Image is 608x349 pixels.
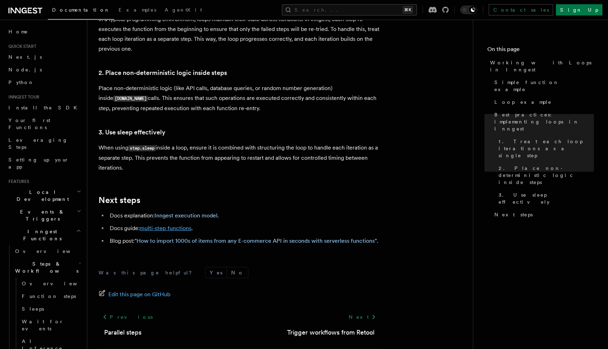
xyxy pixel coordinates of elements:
a: 2. Place non-deterministic logic inside steps [496,162,594,189]
a: Python [6,76,83,89]
p: When using inside a loop, ensure it is combined with structuring the loop to handle each iteratio... [99,143,380,173]
a: Next steps [492,208,594,221]
a: AgentKit [160,2,206,19]
a: Install the SDK [6,101,83,114]
span: Local Development [6,189,77,203]
a: Setting up your app [6,153,83,173]
a: Working with Loops in Inngest [487,56,594,76]
a: Sign Up [556,4,602,15]
a: Examples [114,2,160,19]
span: Next.js [8,54,42,60]
a: Parallel steps [104,328,141,337]
a: Inngest execution model [154,212,217,219]
span: Overview [22,281,94,286]
a: Documentation [48,2,114,20]
a: 1. Treat each loop iterations as a single step [496,135,594,162]
a: Overview [12,245,83,258]
a: Edit this page on GitHub [99,290,171,299]
p: In a typical programming environment, loops maintain their state across iterations. In Inngest, e... [99,14,380,54]
span: Setting up your app [8,157,69,170]
h4: On this page [487,45,594,56]
a: Function steps [19,290,83,303]
span: Python [8,80,34,85]
button: No [227,267,248,278]
a: Overview [19,277,83,290]
span: Install the SDK [8,105,81,110]
a: "How to import 1000s of items from any E-commerce API in seconds with serverless functions" [134,237,377,244]
a: Next steps [99,195,140,205]
a: Wait for events [19,315,83,335]
button: Events & Triggers [6,205,83,225]
code: [DOMAIN_NAME] [113,96,148,102]
a: Leveraging Steps [6,134,83,153]
a: Next.js [6,51,83,63]
p: Was this page helpful? [99,269,197,276]
span: Inngest tour [6,94,39,100]
span: AgentKit [165,7,202,13]
li: Blog post: . [108,236,380,246]
button: Toggle dark mode [460,6,477,14]
button: Yes [205,267,227,278]
li: Docs guide: . [108,223,380,233]
span: Inngest Functions [6,228,76,242]
button: Inngest Functions [6,225,83,245]
span: Leveraging Steps [8,137,68,150]
button: Search...⌘K [282,4,417,15]
a: Trigger workflows from Retool [287,328,374,337]
kbd: ⌘K [403,6,413,13]
a: Node.js [6,63,83,76]
span: Overview [15,248,88,254]
a: Contact sales [489,4,553,15]
span: Events & Triggers [6,208,77,222]
span: Your first Functions [8,118,50,130]
span: 1. Treat each loop iterations as a single step [499,138,594,159]
li: Docs explanation: . [108,211,380,221]
span: Quick start [6,44,36,49]
span: Documentation [52,7,110,13]
span: Function steps [22,293,76,299]
span: 2. Place non-deterministic logic inside steps [499,165,594,186]
span: Examples [119,7,156,13]
a: Previous [99,311,157,323]
a: 2. Place non-deterministic logic inside steps [99,68,227,78]
a: Sleeps [19,303,83,315]
a: Next [344,311,380,323]
a: 3. Use sleep effectively [496,189,594,208]
span: 3. Use sleep effectively [499,191,594,205]
p: Place non-deterministic logic (like API calls, database queries, or random number generation) ins... [99,83,380,113]
a: Loop example [492,96,594,108]
button: Local Development [6,186,83,205]
span: Steps & Workflows [12,260,78,274]
a: multi-step functions [140,225,191,231]
span: Features [6,179,29,184]
a: Your first Functions [6,114,83,134]
span: Node.js [8,67,42,72]
span: Loop example [494,99,552,106]
span: Home [8,28,28,35]
code: step.sleep [128,145,156,151]
a: Best practices: implementing loops in Inngest [492,108,594,135]
span: Sleeps [22,306,44,312]
span: Next steps [494,211,533,218]
span: Working with Loops in Inngest [490,59,594,73]
span: Best practices: implementing loops in Inngest [494,111,594,132]
span: Simple function example [494,79,594,93]
span: Wait for events [22,319,64,331]
span: Edit this page on GitHub [108,290,171,299]
button: Steps & Workflows [12,258,83,277]
a: Home [6,25,83,38]
a: Simple function example [492,76,594,96]
a: 3. Use sleep effectively [99,127,165,137]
